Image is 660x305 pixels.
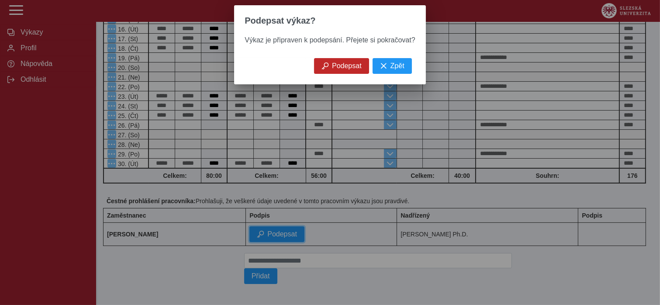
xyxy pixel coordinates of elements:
[245,36,415,44] span: Výkaz je připraven k podepsání. Přejete si pokračovat?
[373,58,412,74] button: Zpět
[332,62,362,70] span: Podepsat
[314,58,369,74] button: Podepsat
[390,62,404,70] span: Zpět
[245,16,315,26] span: Podepsat výkaz?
